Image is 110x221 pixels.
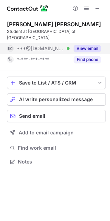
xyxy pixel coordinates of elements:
[74,45,101,52] button: Reveal Button
[19,113,45,119] span: Send email
[18,159,103,165] span: Notes
[17,45,64,52] span: ***@[DOMAIN_NAME]
[7,110,106,122] button: Send email
[19,97,93,102] span: AI write personalized message
[7,4,48,12] img: ContactOut v5.3.10
[7,21,101,28] div: [PERSON_NAME] [PERSON_NAME]
[18,145,103,151] span: Find work email
[7,157,106,167] button: Notes
[19,80,94,86] div: Save to List / ATS / CRM
[7,93,106,106] button: AI write personalized message
[19,130,74,135] span: Add to email campaign
[7,28,106,41] div: Student at [GEOGRAPHIC_DATA] of [GEOGRAPHIC_DATA]
[7,77,106,89] button: save-profile-one-click
[7,143,106,153] button: Find work email
[7,126,106,139] button: Add to email campaign
[74,56,101,63] button: Reveal Button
